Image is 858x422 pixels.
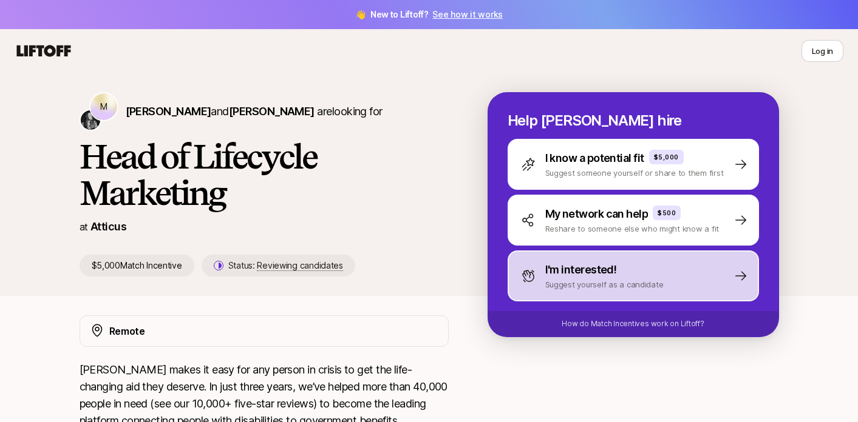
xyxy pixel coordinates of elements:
[432,9,503,19] a: See how it works
[126,103,383,120] p: are looking for
[654,152,679,162] p: $5,000
[545,167,724,179] p: Suggest someone yourself or share to them first
[562,318,704,329] p: How do Match Incentives work on Liftoff?
[545,278,664,290] p: Suggest yourself as a candidate
[545,223,720,235] p: Reshare to someone else who might know a fit
[81,110,100,130] img: Mac Hasley
[80,219,88,235] p: at
[545,150,644,167] p: I know a potential fit
[229,105,315,118] span: [PERSON_NAME]
[211,105,314,118] span: and
[545,206,649,223] p: My network can help
[80,255,194,276] p: $5,000 Match Incentive
[802,40,843,62] button: Log in
[658,208,676,218] p: $500
[355,7,503,22] span: 👋 New to Liftoff?
[257,260,342,271] span: Reviewing candidates
[90,220,126,233] a: Atticus
[80,138,449,211] h1: Head of Lifecycle Marketing
[545,261,617,278] p: I'm interested!
[228,258,343,273] p: Status:
[126,105,211,118] span: [PERSON_NAME]
[508,112,759,129] p: Help [PERSON_NAME] hire
[100,99,107,114] p: M
[109,323,145,339] p: Remote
